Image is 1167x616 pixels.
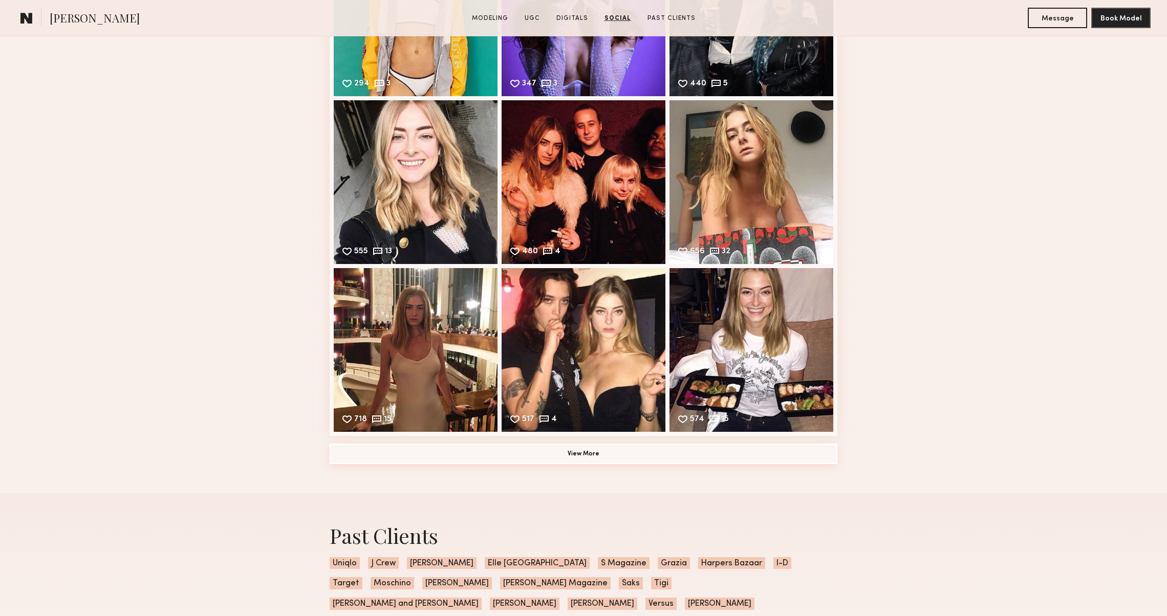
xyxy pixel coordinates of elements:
[500,577,611,589] span: [PERSON_NAME] Magazine
[690,248,705,257] div: 656
[658,557,690,569] span: Grazia
[468,14,512,23] a: Modeling
[522,415,534,425] div: 517
[521,14,544,23] a: UGC
[522,80,536,89] div: 347
[354,415,367,425] div: 718
[422,577,492,589] span: [PERSON_NAME]
[1091,13,1151,22] a: Book Model
[643,14,700,23] a: Past Clients
[555,248,560,257] div: 4
[690,415,704,425] div: 574
[568,598,637,610] span: [PERSON_NAME]
[50,10,140,28] span: [PERSON_NAME]
[386,80,391,89] div: 3
[645,598,677,610] span: Versus
[552,14,592,23] a: Digitals
[598,557,650,569] span: S Magazine
[330,598,482,610] span: [PERSON_NAME] and [PERSON_NAME]
[384,415,392,425] div: 15
[490,598,559,610] span: [PERSON_NAME]
[722,248,730,257] div: 32
[600,14,635,23] a: Social
[619,577,643,589] span: Saks
[371,577,414,589] span: Moschino
[354,248,368,257] div: 555
[553,80,557,89] div: 3
[1091,8,1151,28] button: Book Model
[354,80,370,89] div: 294
[690,80,706,89] div: 440
[330,444,837,464] button: View More
[407,557,477,569] span: [PERSON_NAME]
[651,577,672,589] span: Tigi
[368,557,399,569] span: J Crew
[522,248,538,257] div: 480
[330,577,362,589] span: Target
[773,557,791,569] span: I-D
[698,557,765,569] span: Harpers Bazaar
[723,80,728,89] div: 5
[721,415,729,425] div: 15
[1028,8,1087,28] button: Message
[330,522,837,549] div: Past Clients
[551,415,557,425] div: 4
[685,598,754,610] span: [PERSON_NAME]
[385,248,392,257] div: 13
[485,557,590,569] span: Elle [GEOGRAPHIC_DATA]
[330,557,360,569] span: Uniqlo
